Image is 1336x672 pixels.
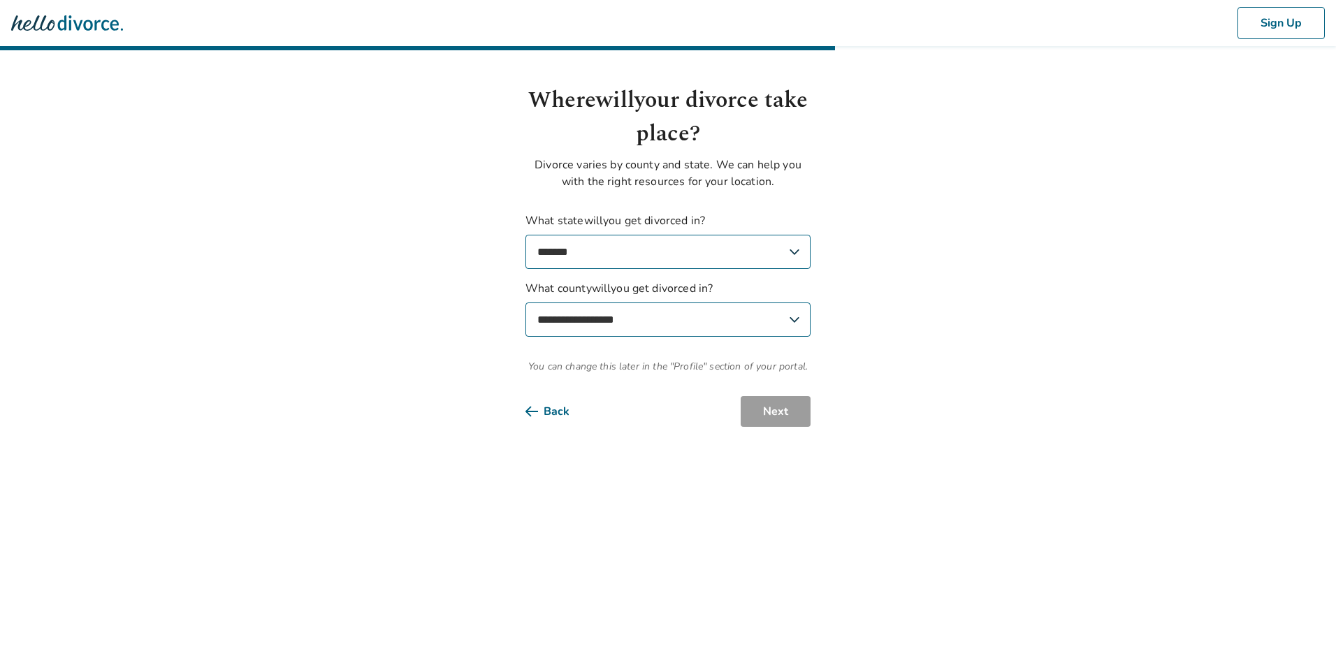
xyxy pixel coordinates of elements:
p: Divorce varies by county and state. We can help you with the right resources for your location. [525,156,811,190]
select: What statewillyou get divorced in? [525,235,811,269]
iframe: Chat Widget [1266,605,1336,672]
label: What county will you get divorced in? [525,280,811,337]
img: Hello Divorce Logo [11,9,123,37]
h1: Where will your divorce take place? [525,84,811,151]
select: What countywillyou get divorced in? [525,302,811,337]
label: What state will you get divorced in? [525,212,811,269]
button: Sign Up [1237,7,1325,39]
button: Next [741,396,811,427]
button: Back [525,396,592,427]
span: You can change this later in the "Profile" section of your portal. [525,359,811,374]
